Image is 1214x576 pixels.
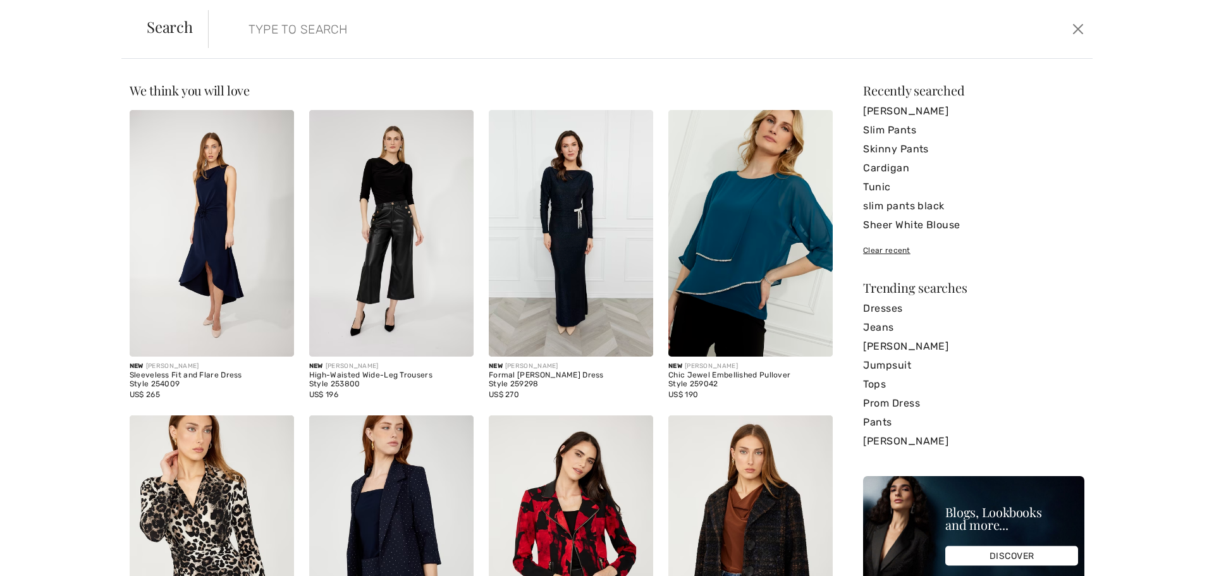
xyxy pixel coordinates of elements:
[28,9,54,20] span: Help
[668,390,698,399] span: US$ 190
[863,197,1084,216] a: slim pants black
[309,362,323,370] span: New
[863,216,1084,235] a: Sheer White Blouse
[863,84,1084,97] div: Recently searched
[147,19,193,34] span: Search
[863,102,1084,121] a: [PERSON_NAME]
[863,281,1084,294] div: Trending searches
[130,110,294,357] img: Sleeveless Fit and Flare Dress Style 254009. Midnight
[489,371,653,389] div: Formal [PERSON_NAME] Dress Style 259298
[1069,19,1088,39] button: Close
[863,394,1084,413] a: Prom Dress
[489,362,503,370] span: New
[945,506,1078,531] div: Blogs, Lookbooks and more...
[309,371,474,389] div: High-Waisted Wide-Leg Trousers Style 253800
[130,362,144,370] span: New
[863,375,1084,394] a: Tops
[863,299,1084,318] a: Dresses
[863,432,1084,451] a: [PERSON_NAME]
[668,362,833,371] div: [PERSON_NAME]
[130,390,160,399] span: US$ 265
[863,356,1084,375] a: Jumpsuit
[309,110,474,357] img: High-Waisted Wide-Leg Trousers Style 253800. Black
[863,121,1084,140] a: Slim Pants
[863,318,1084,337] a: Jeans
[130,371,294,389] div: Sleeveless Fit and Flare Dress Style 254009
[130,82,250,99] span: We think you will love
[668,371,833,389] div: Chic Jewel Embellished Pullover Style 259042
[309,390,338,399] span: US$ 196
[489,390,519,399] span: US$ 270
[863,159,1084,178] a: Cardigan
[863,337,1084,356] a: [PERSON_NAME]
[863,178,1084,197] a: Tunic
[668,362,682,370] span: New
[489,110,653,357] img: Formal Maxi Sheath Dress Style 259298. Twilight
[489,362,653,371] div: [PERSON_NAME]
[863,245,1084,256] div: Clear recent
[130,362,294,371] div: [PERSON_NAME]
[863,140,1084,159] a: Skinny Pants
[309,362,474,371] div: [PERSON_NAME]
[239,10,861,48] input: TYPE TO SEARCH
[668,110,833,357] img: Chic Jewel Embellished Pullover Style 259042. Dark Teal
[945,546,1078,566] div: DISCOVER
[863,413,1084,432] a: Pants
